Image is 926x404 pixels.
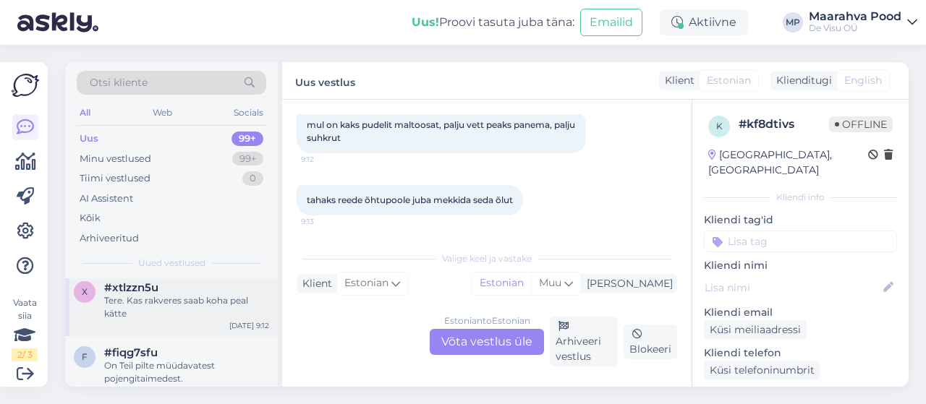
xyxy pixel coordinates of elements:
span: mul on kaks pudelit maltoosat, palju vett peaks panema, palju suhkrut [307,119,577,143]
div: # kf8dtivs [739,116,829,133]
p: Kliendi email [704,305,897,320]
span: #xtlzzn5u [104,281,158,294]
div: 99+ [231,132,263,146]
span: Otsi kliente [90,75,148,90]
span: Offline [829,116,893,132]
div: [PERSON_NAME] [581,276,673,291]
input: Lisa tag [704,231,897,252]
div: Estonian [472,272,531,294]
span: tahaks reede õhtupoole juba mekkida seda õlut [307,194,513,205]
b: Uus! [412,15,439,29]
span: #fiqg7sfu [104,346,158,359]
div: Blokeeri [624,325,677,359]
span: Estonian [707,73,751,88]
p: Kliendi tag'id [704,212,897,228]
p: Kliendi telefon [704,345,897,361]
span: f [82,351,88,362]
div: 99+ [232,152,263,166]
div: Maarahva Pood [809,11,901,22]
img: Askly Logo [12,74,39,97]
div: On Teil pilte müüdavatest pojengitaimedest. [104,359,269,385]
div: Uus [80,132,98,146]
div: Arhiveeri vestlus [550,317,618,366]
div: All [77,103,93,122]
div: [GEOGRAPHIC_DATA], [GEOGRAPHIC_DATA] [708,147,868,178]
div: Võta vestlus üle [430,329,544,355]
span: Muu [539,276,561,289]
div: MP [783,12,803,33]
span: k [716,121,723,132]
div: 2 / 3 [12,348,38,361]
p: Klienditeekond [704,386,897,401]
div: AI Assistent [80,192,133,206]
div: De Visu OÜ [809,22,901,34]
div: Küsi telefoninumbrit [704,361,820,380]
div: Vaata siia [12,296,38,361]
div: Proovi tasuta juba täna: [412,14,574,31]
div: [DATE] 9:12 [229,320,269,331]
div: Socials [231,103,266,122]
input: Lisa nimi [705,280,880,296]
span: English [844,73,882,88]
a: Maarahva PoodDe Visu OÜ [809,11,917,34]
div: Tiimi vestlused [80,171,150,186]
div: Klient [659,73,694,88]
label: Uus vestlus [295,71,355,90]
span: Uued vestlused [138,257,205,270]
div: Arhiveeritud [80,231,139,246]
div: Valige keel ja vastake [297,252,677,265]
button: Emailid [580,9,642,36]
div: Aktiivne [660,9,748,35]
p: Kliendi nimi [704,258,897,273]
div: Kliendi info [704,191,897,204]
span: x [82,286,88,297]
div: Küsi meiliaadressi [704,320,807,340]
div: Kõik [80,211,101,225]
div: Estonian to Estonian [444,314,530,327]
span: 9:12 [301,154,355,165]
span: Estonian [344,275,388,291]
div: Web [150,103,175,122]
div: Klienditugi [770,73,832,88]
div: Minu vestlused [80,152,151,166]
span: 9:13 [301,216,355,227]
div: [DATE] 13:00 [224,385,269,396]
div: 0 [242,171,263,186]
div: Klient [297,276,332,291]
div: Tere. Kas rakveres saab koha peal kätte [104,294,269,320]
